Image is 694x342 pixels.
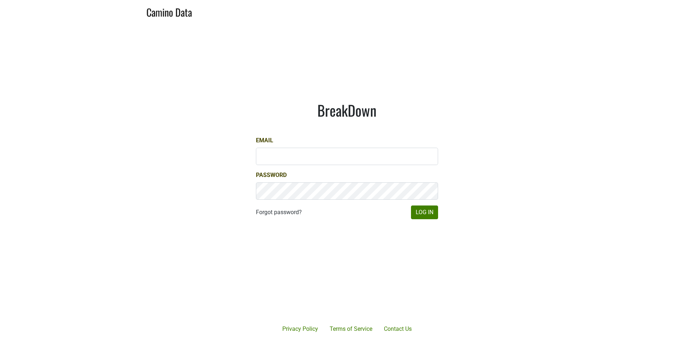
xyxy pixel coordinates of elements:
label: Email [256,136,273,145]
label: Password [256,171,287,179]
button: Log In [411,205,438,219]
a: Camino Data [146,3,192,20]
a: Privacy Policy [277,322,324,336]
h1: BreakDown [256,101,438,119]
a: Terms of Service [324,322,378,336]
a: Forgot password? [256,208,302,217]
a: Contact Us [378,322,417,336]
